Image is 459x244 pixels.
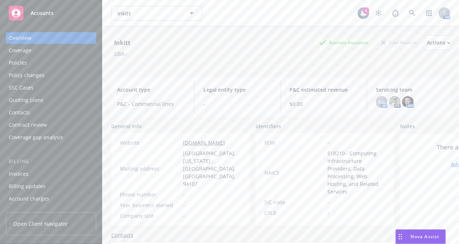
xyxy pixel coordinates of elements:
span: Identifiers [256,122,281,130]
span: Account type [117,86,186,94]
a: Policies [6,57,96,69]
div: SIC code [264,198,324,206]
div: Coverage gap analysis [9,131,63,143]
div: Total Rewards [378,38,421,47]
img: photo [402,96,414,108]
span: $0.00 [290,100,358,108]
span: P&C estimated revenue [290,86,358,94]
a: Accounts [6,3,96,23]
div: Phone number [120,191,180,198]
span: Open Client Navigator [13,220,68,228]
div: Mailing address [120,165,180,172]
a: [DOMAIN_NAME] [183,139,225,146]
div: Billing [6,158,96,165]
div: 4 [363,7,369,14]
a: Switch app [422,6,436,20]
div: Company size [120,212,180,220]
div: Policies [9,57,27,69]
span: 518210 - Computing Infrastructure Providers, Data Processing, Web Hosting, and Related Services [327,149,385,195]
span: Nova Assist [411,233,440,240]
a: Stop snowing [372,6,386,20]
a: Contacts [111,231,133,239]
span: - [183,191,185,198]
div: Quoting plans [9,94,43,106]
div: Coverage [9,45,31,56]
div: Website [120,139,180,146]
div: Contacts [9,107,30,118]
a: Contacts [6,107,96,118]
a: Account charges [6,193,96,205]
button: Actions [427,35,450,50]
span: Accounts [31,10,54,16]
div: SSC Cases [9,82,34,94]
span: - [327,198,329,206]
div: Installment plans [9,205,51,217]
div: Policy changes [9,69,44,81]
div: Billing updates [9,180,46,192]
div: Year business started [120,201,180,209]
span: Servicing team [376,86,444,94]
div: NAICS [264,169,324,176]
span: AG [378,98,385,106]
a: Coverage gap analysis [6,131,96,143]
a: Quoting plans [6,94,96,106]
a: Contract review [6,119,96,131]
a: Policy changes [6,69,96,81]
a: Coverage [6,45,96,56]
div: Overview [9,32,31,44]
div: DBA: - [114,50,128,58]
span: [GEOGRAPHIC_DATA], [US_STATE] , [GEOGRAPHIC_DATA], [GEOGRAPHIC_DATA], 94107 [183,149,241,188]
div: Account charges [9,193,49,205]
span: - [203,100,272,108]
div: Business Insurance [316,38,372,47]
button: Inkitt [111,6,202,20]
span: Legal entity type [203,86,272,94]
span: - [327,139,329,146]
a: SSC Cases [6,82,96,94]
a: Report a Bug [388,6,403,20]
img: photo [389,96,401,108]
span: P&C - Commercial lines [117,100,186,108]
div: CSLB [264,209,324,217]
a: Billing updates [6,180,96,192]
div: Actions [427,36,450,50]
button: Nova Assist [396,229,446,244]
span: General info [111,122,142,130]
div: Drag to move [396,230,405,244]
a: Invoices [6,168,96,180]
div: Inkitt [111,38,133,47]
a: Search [405,6,420,20]
div: Invoices [9,168,28,180]
a: Overview [6,32,96,44]
span: - [183,201,185,209]
a: Installment plans [6,205,96,217]
span: Inkitt [117,9,180,17]
span: - [183,212,185,220]
div: Contract review [9,119,47,131]
span: - [327,209,329,217]
div: FEIN [264,139,324,146]
span: Notes [400,122,415,131]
